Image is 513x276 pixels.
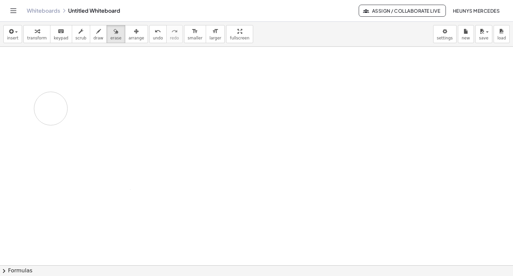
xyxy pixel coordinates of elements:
i: format_size [192,27,198,35]
span: redo [170,36,179,40]
button: save [475,25,492,43]
span: draw [94,36,104,40]
i: format_size [212,27,218,35]
button: scrub [72,25,90,43]
button: insert [3,25,22,43]
button: Toggle navigation [8,5,19,16]
button: fullscreen [226,25,253,43]
button: erase [107,25,125,43]
button: format_sizelarger [206,25,225,43]
i: undo [155,27,161,35]
button: arrange [125,25,148,43]
span: fullscreen [230,36,249,40]
button: keyboardkeypad [50,25,72,43]
button: Assign / Collaborate Live [359,5,446,17]
span: load [497,36,506,40]
span: erase [110,36,121,40]
button: format_sizesmaller [184,25,206,43]
span: scrub [75,36,87,40]
button: load [494,25,510,43]
span: new [462,36,470,40]
span: save [479,36,488,40]
span: smaller [188,36,202,40]
span: transform [27,36,47,40]
span: larger [209,36,221,40]
button: transform [23,25,50,43]
button: redoredo [166,25,183,43]
span: heunys mercedes [453,8,500,14]
button: heunys mercedes [447,5,505,17]
button: new [458,25,474,43]
span: insert [7,36,18,40]
button: undoundo [149,25,167,43]
span: keypad [54,36,68,40]
a: Whiteboards [27,7,60,14]
i: redo [171,27,178,35]
span: arrange [129,36,144,40]
span: settings [437,36,453,40]
button: draw [90,25,107,43]
span: undo [153,36,163,40]
span: Assign / Collaborate Live [364,8,440,14]
i: keyboard [58,27,64,35]
button: settings [433,25,457,43]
